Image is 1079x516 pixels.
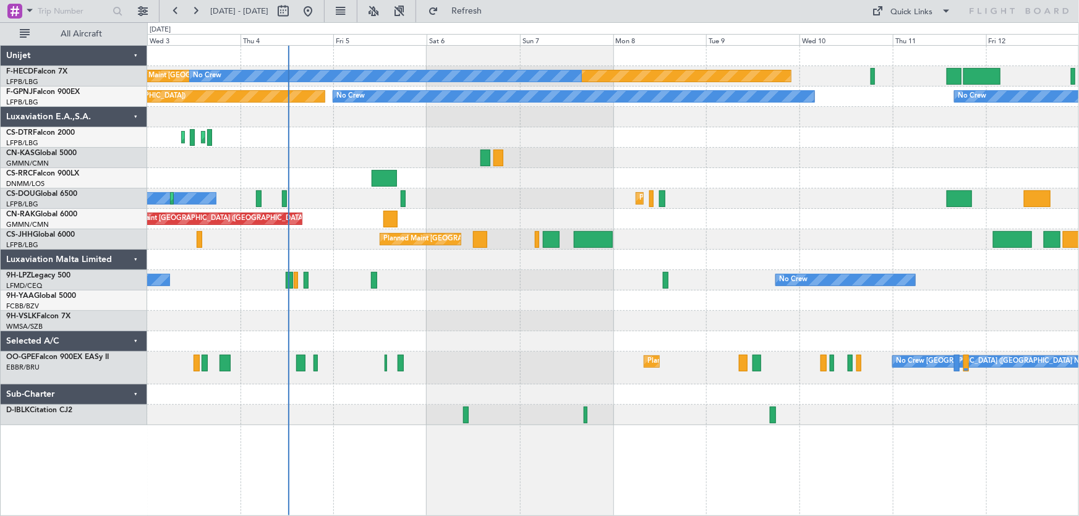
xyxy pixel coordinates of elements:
[6,170,33,177] span: CS-RRC
[6,231,33,239] span: CS-JHH
[6,211,35,218] span: CN-RAK
[866,1,958,21] button: Quick Links
[333,34,427,45] div: Fri 5
[6,129,75,137] a: CS-DTRFalcon 2000
[6,231,75,239] a: CS-JHHGlobal 6000
[6,302,39,311] a: FCBB/BZV
[6,190,77,198] a: CS-DOUGlobal 6500
[6,150,35,157] span: CN-KAS
[6,313,36,320] span: 9H-VSLK
[14,24,134,44] button: All Aircraft
[6,313,70,320] a: 9H-VSLKFalcon 7X
[958,87,986,106] div: No Crew
[6,88,80,96] a: F-GPNJFalcon 900EX
[193,67,221,85] div: No Crew
[6,272,70,279] a: 9H-LPZLegacy 500
[210,6,268,17] span: [DATE] - [DATE]
[639,189,834,208] div: Planned Maint [GEOGRAPHIC_DATA] ([GEOGRAPHIC_DATA])
[6,220,49,229] a: GMMN/CMN
[6,98,38,107] a: LFPB/LBG
[6,322,43,331] a: WMSA/SZB
[6,292,76,300] a: 9H-YAAGlobal 5000
[6,240,38,250] a: LFPB/LBG
[6,159,49,168] a: GMMN/CMN
[6,353,35,361] span: OO-GPE
[6,363,40,372] a: EBBR/BRU
[891,6,933,19] div: Quick Links
[427,34,520,45] div: Sat 6
[383,230,578,248] div: Planned Maint [GEOGRAPHIC_DATA] ([GEOGRAPHIC_DATA])
[104,209,307,228] div: Unplanned Maint [GEOGRAPHIC_DATA] ([GEOGRAPHIC_DATA])
[6,353,109,361] a: OO-GPEFalcon 900EX EASy II
[6,68,67,75] a: F-HECDFalcon 7X
[6,138,38,148] a: LFPB/LBG
[241,34,334,45] div: Thu 4
[6,68,33,75] span: F-HECD
[38,2,109,20] input: Trip Number
[6,88,33,96] span: F-GPNJ
[6,170,79,177] a: CS-RRCFalcon 900LX
[6,190,35,198] span: CS-DOU
[6,211,77,218] a: CN-RAKGlobal 6000
[336,87,365,106] div: No Crew
[6,272,31,279] span: 9H-LPZ
[647,352,871,371] div: Planned Maint [GEOGRAPHIC_DATA] ([GEOGRAPHIC_DATA] National)
[150,25,171,35] div: [DATE]
[800,34,893,45] div: Wed 10
[6,150,77,157] a: CN-KASGlobal 5000
[147,34,241,45] div: Wed 3
[706,34,800,45] div: Tue 9
[6,129,33,137] span: CS-DTR
[6,179,45,188] a: DNMM/LOS
[779,271,808,289] div: No Crew
[893,34,986,45] div: Thu 11
[6,407,30,414] span: D-IBLK
[6,292,34,300] span: 9H-YAA
[32,30,130,38] span: All Aircraft
[6,200,38,209] a: LFPB/LBG
[6,77,38,87] a: LFPB/LBG
[6,407,72,414] a: D-IBLKCitation CJ2
[6,281,42,290] a: LFMD/CEQ
[520,34,613,45] div: Sun 7
[441,7,493,15] span: Refresh
[613,34,707,45] div: Mon 8
[422,1,497,21] button: Refresh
